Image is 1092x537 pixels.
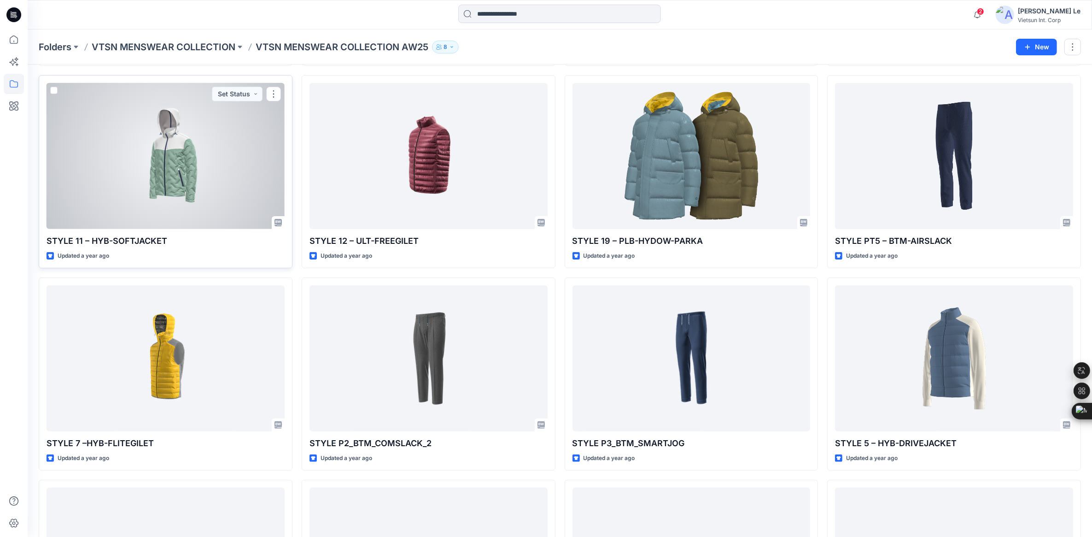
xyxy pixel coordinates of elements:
p: STYLE 7 –HYB-FLITEGILET [47,437,285,450]
a: STYLE 12 – ULT-FREEGILET [309,83,548,229]
p: STYLE 5 – HYB-DRIVEJACKET [835,437,1073,450]
p: STYLE 11 – HYB-SOFTJACKET [47,235,285,248]
div: [PERSON_NAME] Le [1018,6,1080,17]
p: 8 [444,42,447,52]
p: Updated a year ago [846,454,898,463]
div: Vietsun Int. Corp [1018,17,1080,24]
a: STYLE P2_BTM_COMSLACK_2 [309,285,548,431]
p: STYLE P3_BTM_SMARTJOG [572,437,811,450]
button: 8 [432,41,459,53]
a: VTSN MENSWEAR COLLECTION [92,41,235,53]
p: Updated a year ago [321,251,372,261]
a: STYLE 5 – HYB-DRIVEJACKET [835,285,1073,431]
a: Folders [39,41,71,53]
p: Updated a year ago [584,251,635,261]
p: STYLE PT5 – BTM-AIRSLACK [835,235,1073,248]
p: STYLE 19 – PLB-HYDOW-PARKA [572,235,811,248]
a: STYLE P3_BTM_SMARTJOG [572,285,811,431]
a: STYLE PT5 – BTM-AIRSLACK [835,83,1073,229]
p: Updated a year ago [584,454,635,463]
p: VTSN MENSWEAR COLLECTION AW25 [256,41,428,53]
a: STYLE 7 –HYB-FLITEGILET [47,285,285,431]
p: STYLE 12 – ULT-FREEGILET [309,235,548,248]
p: Updated a year ago [58,454,109,463]
p: Updated a year ago [58,251,109,261]
span: 2 [977,8,984,15]
p: Updated a year ago [846,251,898,261]
a: STYLE 11 – HYB-SOFTJACKET [47,83,285,229]
p: STYLE P2_BTM_COMSLACK_2 [309,437,548,450]
p: Updated a year ago [321,454,372,463]
button: New [1016,39,1057,55]
img: avatar [996,6,1014,24]
a: STYLE 19 – PLB-HYDOW-PARKA [572,83,811,229]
